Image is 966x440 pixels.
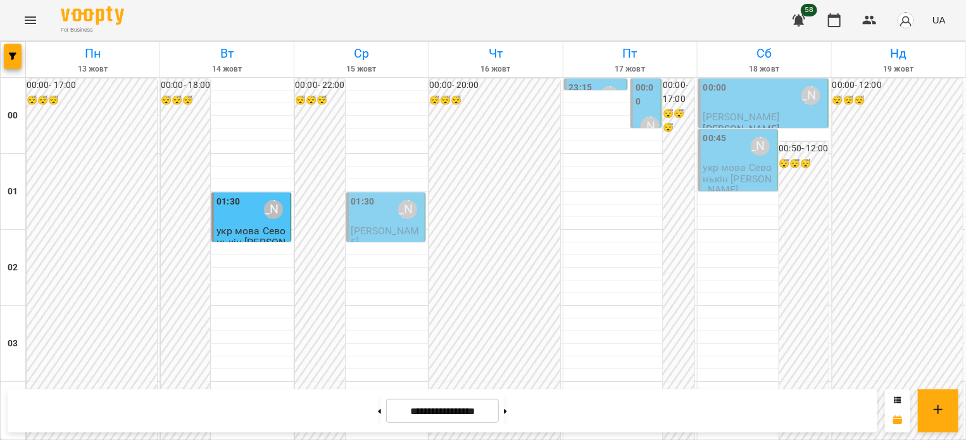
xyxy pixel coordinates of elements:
[927,8,951,32] button: UA
[801,86,820,105] div: Литвин Галина
[832,79,963,92] h6: 00:00 - 12:00
[834,44,963,63] h6: Нд
[430,63,560,75] h6: 16 жовт
[296,44,426,63] h6: Ср
[61,6,124,25] img: Voopty Logo
[703,111,780,123] span: [PERSON_NAME]
[295,79,344,92] h6: 00:00 - 22:00
[28,44,158,63] h6: Пн
[600,86,619,105] div: Литвин Галина
[398,200,417,219] div: Литвин Галина
[15,5,46,35] button: Menu
[751,137,770,156] div: Литвин Галина
[161,79,210,92] h6: 00:00 - 18:00
[703,123,780,134] p: [PERSON_NAME]
[565,63,695,75] h6: 17 жовт
[703,81,727,95] label: 00:00
[834,63,963,75] h6: 19 жовт
[28,63,158,75] h6: 13 жовт
[699,44,829,63] h6: Сб
[296,63,426,75] h6: 15 жовт
[351,195,375,209] label: 01:30
[162,44,292,63] h6: Вт
[351,225,420,248] span: [PERSON_NAME]
[801,4,817,16] span: 58
[8,261,18,275] h6: 02
[295,94,344,108] h6: 😴😴😴
[8,337,18,351] h6: 03
[430,44,560,63] h6: Чт
[779,142,829,156] h6: 00:50 - 12:00
[703,132,727,146] label: 00:45
[779,157,829,171] h6: 😴😴😴
[27,79,157,92] h6: 00:00 - 17:00
[641,116,660,135] div: Литвин Галина
[264,200,283,219] div: Литвин Галина
[61,26,124,34] span: For Business
[216,225,285,259] span: укр мова Севонькін [PERSON_NAME]
[703,161,772,196] span: укр мова Севонькін [PERSON_NAME]
[832,94,963,108] h6: 😴😴😴
[699,63,829,75] h6: 18 жовт
[216,195,240,209] label: 01:30
[897,11,915,29] img: avatar_s.png
[932,13,946,27] span: UA
[663,107,694,134] h6: 😴😴😴
[569,81,593,95] label: 23:15
[27,94,157,108] h6: 😴😴😴
[8,185,18,199] h6: 01
[162,63,292,75] h6: 14 жовт
[429,94,560,108] h6: 😴😴😴
[663,79,694,106] h6: 00:00 - 17:00
[429,79,560,92] h6: 00:00 - 20:00
[8,109,18,123] h6: 00
[565,44,695,63] h6: Пт
[636,81,658,108] label: 00:00
[161,94,210,108] h6: 😴😴😴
